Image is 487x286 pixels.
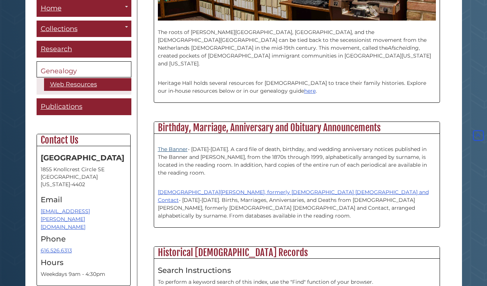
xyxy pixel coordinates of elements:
span: Research [41,45,72,53]
span: Publications [41,102,82,111]
a: here [304,87,316,94]
h4: Hours [41,258,127,267]
a: Back to Top [471,132,485,139]
p: Heritage Hall holds several resources for [DEMOGRAPHIC_DATA] to trace their family histories. Exp... [158,71,436,95]
span: Home [41,4,62,12]
a: The Banner [158,146,188,153]
h4: Search Instructions [158,266,436,274]
h4: Email [41,196,127,204]
span: Collections [41,25,78,33]
a: Genealogy [37,61,131,78]
a: Research [37,41,131,58]
p: Weekdays 9am - 4:30pm [41,270,127,278]
h2: Contact Us [37,134,130,146]
p: - [DATE]-[DATE]. Births, Marriages, Anniversaries, and Deaths from [DEMOGRAPHIC_DATA][PERSON_NAME... [158,181,436,220]
em: Afscheiding [388,44,419,51]
p: - [DATE]-[DATE]. A card file of death, birthday, and wedding anniversary notices published in The... [158,138,436,177]
h4: Phone [41,235,127,243]
h2: Historical [DEMOGRAPHIC_DATA] Records [154,247,440,259]
a: 616.526.6313 [41,247,72,254]
a: Web Resources [44,78,131,91]
span: Genealogy [41,67,77,75]
p: The roots of [PERSON_NAME][GEOGRAPHIC_DATA], [GEOGRAPHIC_DATA], and the [DEMOGRAPHIC_DATA][GEOGRA... [158,21,436,68]
a: [EMAIL_ADDRESS][PERSON_NAME][DOMAIN_NAME] [41,208,90,230]
a: Collections [37,21,131,37]
a: Publications [37,98,131,115]
address: 1855 Knollcrest Circle SE [GEOGRAPHIC_DATA][US_STATE]-4402 [41,166,127,188]
h2: Birthday, Marriage, Anniversary and Obituary Announcements [154,122,440,134]
a: [DEMOGRAPHIC_DATA][PERSON_NAME], formerly [DEMOGRAPHIC_DATA] [DEMOGRAPHIC_DATA] and Contact [158,189,429,203]
p: To perform a keyword search of this index, use the "Find" function of your browser. [158,278,436,286]
strong: [GEOGRAPHIC_DATA] [41,153,124,162]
